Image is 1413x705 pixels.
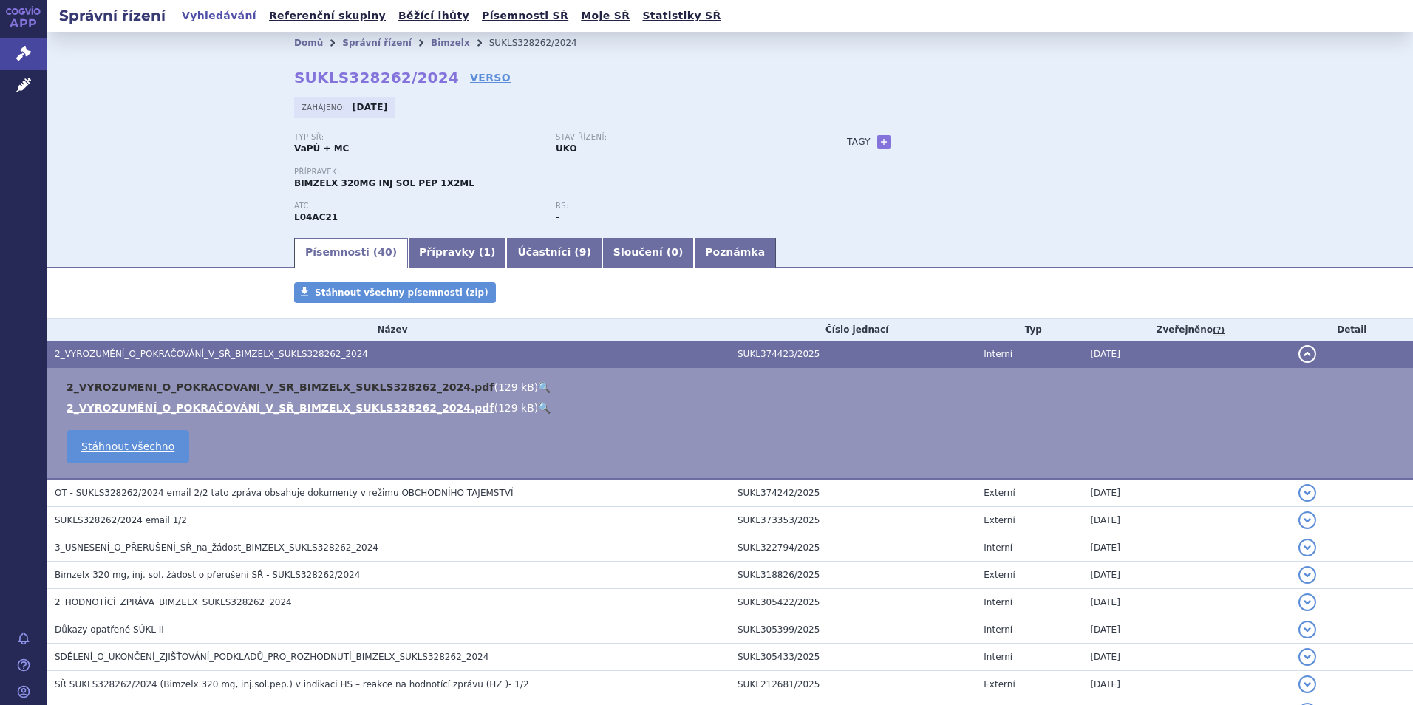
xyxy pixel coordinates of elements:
[67,380,1398,395] li: ( )
[556,212,559,222] strong: -
[294,202,541,211] p: ATC:
[1298,648,1316,666] button: detail
[1298,511,1316,529] button: detail
[55,679,529,689] span: SŘ SUKLS328262/2024 (Bimzelx 320 mg, inj.sol.pep.) v indikaci HS – reakce na hodnotící zprávu (HZ...
[294,143,349,154] strong: VaPÚ + MC
[378,246,392,258] span: 40
[294,282,496,303] a: Stáhnout všechny písemnosti (zip)
[1298,484,1316,502] button: detail
[394,6,474,26] a: Běžící lhůty
[1298,621,1316,638] button: detail
[730,616,976,644] td: SUKL305399/2025
[730,589,976,616] td: SUKL305422/2025
[506,238,602,268] a: Účastníci (9)
[47,5,177,26] h2: Správní řízení
[730,534,976,562] td: SUKL322794/2025
[1298,345,1316,363] button: detail
[984,624,1012,635] span: Interní
[984,488,1015,498] span: Externí
[55,488,514,498] span: OT - SUKLS328262/2024 email 2/2 tato zpráva obsahuje dokumenty v režimu OBCHODNÍHO TAJEMSTVÍ
[1083,562,1290,589] td: [DATE]
[1213,325,1225,336] abbr: (?)
[55,597,292,607] span: 2_HODNOTÍCÍ_ZPRÁVA_BIMZELX_SUKLS328262_2024
[730,562,976,589] td: SUKL318826/2025
[177,6,261,26] a: Vyhledávání
[47,319,730,341] th: Název
[55,515,187,525] span: SUKLS328262/2024 email 1/2
[294,133,541,142] p: Typ SŘ:
[1083,589,1290,616] td: [DATE]
[877,135,891,149] a: +
[1083,644,1290,671] td: [DATE]
[353,102,388,112] strong: [DATE]
[984,597,1012,607] span: Interní
[1298,675,1316,693] button: detail
[984,679,1015,689] span: Externí
[1083,341,1290,368] td: [DATE]
[483,246,491,258] span: 1
[302,101,348,113] span: Zahájeno:
[489,32,596,54] li: SUKLS328262/2024
[470,70,511,85] a: VERSO
[55,624,164,635] span: Důkazy opatřené SÚKL II
[671,246,678,258] span: 0
[408,238,506,268] a: Přípravky (1)
[1083,319,1290,341] th: Zveřejněno
[538,402,551,414] a: 🔍
[538,381,551,393] a: 🔍
[579,246,587,258] span: 9
[55,652,488,662] span: SDĚLENÍ_O_UKONČENÍ_ZJIŠŤOVÁNÍ_PODKLADŮ_PRO_ROZHODNUTÍ_BIMZELX_SUKLS328262_2024
[976,319,1083,341] th: Typ
[602,238,694,268] a: Sloučení (0)
[265,6,390,26] a: Referenční skupiny
[1298,566,1316,584] button: detail
[984,515,1015,525] span: Externí
[847,133,871,151] h3: Tagy
[730,479,976,507] td: SUKL374242/2025
[342,38,412,48] a: Správní řízení
[576,6,634,26] a: Moje SŘ
[1083,616,1290,644] td: [DATE]
[730,319,976,341] th: Číslo jednací
[294,212,338,222] strong: BIMEKIZUMAB
[67,381,494,393] a: 2_VYROZUMENI_O_POKRACOVANI_V_SR_BIMZELX_SUKLS328262_2024.pdf
[1083,479,1290,507] td: [DATE]
[556,143,577,154] strong: UKO
[556,202,803,211] p: RS:
[294,238,408,268] a: Písemnosti (40)
[315,287,488,298] span: Stáhnout všechny písemnosti (zip)
[1298,593,1316,611] button: detail
[55,570,360,580] span: Bimzelx 320 mg, inj. sol. žádost o přerušeni SŘ - SUKLS328262/2024
[67,430,189,463] a: Stáhnout všechno
[67,401,1398,415] li: ( )
[294,69,459,86] strong: SUKLS328262/2024
[294,178,474,188] span: BIMZELX 320MG INJ SOL PEP 1X2ML
[55,542,378,553] span: 3_USNESENÍ_O_PŘERUŠENÍ_SŘ_na_žádost_BIMZELX_SUKLS328262_2024
[984,570,1015,580] span: Externí
[1291,319,1413,341] th: Detail
[1083,534,1290,562] td: [DATE]
[477,6,573,26] a: Písemnosti SŘ
[1083,507,1290,534] td: [DATE]
[1298,539,1316,556] button: detail
[294,168,817,177] p: Přípravek:
[984,652,1012,662] span: Interní
[730,644,976,671] td: SUKL305433/2025
[730,341,976,368] td: SUKL374423/2025
[556,133,803,142] p: Stav řízení:
[694,238,776,268] a: Poznámka
[1083,671,1290,698] td: [DATE]
[730,507,976,534] td: SUKL373353/2025
[984,542,1012,553] span: Interní
[638,6,725,26] a: Statistiky SŘ
[984,349,1012,359] span: Interní
[498,402,534,414] span: 129 kB
[294,38,323,48] a: Domů
[730,671,976,698] td: SUKL212681/2025
[67,402,494,414] a: 2_VYROZUMĚNÍ_O_POKRAČOVÁNÍ_V_SŘ_BIMZELX_SUKLS328262_2024.pdf
[431,38,470,48] a: Bimzelx
[55,349,368,359] span: 2_VYROZUMĚNÍ_O_POKRAČOVÁNÍ_V_SŘ_BIMZELX_SUKLS328262_2024
[498,381,534,393] span: 129 kB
